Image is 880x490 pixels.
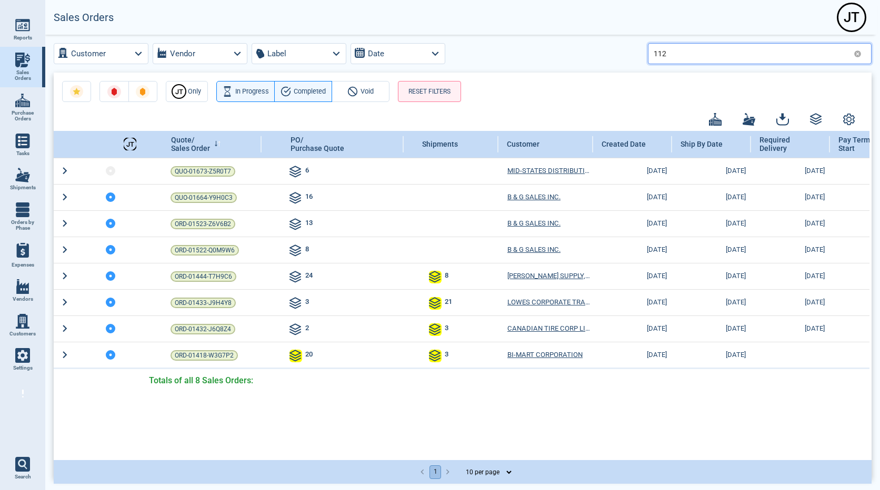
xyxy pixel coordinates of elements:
[593,184,672,210] td: [DATE]
[507,271,591,281] a: [PERSON_NAME] SUPPLY, INC.
[593,237,672,263] td: [DATE]
[175,245,235,256] span: ORD-01522-Q0M9W6
[15,202,30,217] img: menu_icon
[166,81,208,102] button: JTOnly
[175,324,231,334] span: ORD-01432-J6Q8Z4
[15,168,30,182] img: menu_icon
[54,12,114,24] h2: Sales Orders
[15,314,30,329] img: menu_icon
[188,86,201,97] span: Only
[422,140,458,148] span: Shipments
[175,350,234,361] span: ORD-01418-W3G7P2
[170,47,195,60] label: Vendor
[672,342,751,369] td: [DATE]
[15,348,30,363] img: menu_icon
[175,166,231,177] span: QUO-01673-Z5R0T7
[9,331,36,337] span: Customers
[171,324,235,334] a: ORD-01432-J6Q8Z4
[8,219,37,231] span: Orders by Phase
[672,237,751,263] td: [DATE]
[759,136,811,153] span: Required Delivery
[672,289,751,315] td: [DATE]
[305,166,309,178] span: 6
[361,86,374,97] span: Void
[175,219,231,229] span: ORD-01523-Z6V6B2
[16,150,29,157] span: Tasks
[593,289,672,315] td: [DATE]
[12,262,34,268] span: Expenses
[8,110,37,122] span: Purchase Orders
[593,342,672,369] td: [DATE]
[751,263,830,289] td: [DATE]
[15,474,31,480] span: Search
[445,350,448,362] span: 3
[445,323,448,336] span: 3
[445,271,448,283] span: 8
[672,184,751,210] td: [DATE]
[368,47,384,60] label: Date
[507,324,591,334] a: CANADIAN TIRE CORP LIMITED
[294,86,326,97] span: Completed
[15,53,30,67] img: menu_icon
[13,365,33,371] span: Settings
[171,136,210,152] span: Quote/ Sales Order
[71,47,106,60] label: Customer
[216,81,275,102] button: In Progress
[235,86,269,97] span: In Progress
[15,93,30,108] img: menu_icon
[751,158,830,184] td: [DATE]
[10,185,36,191] span: Shipments
[507,166,591,176] a: MID-STATES DISTRIBUTING,LLC
[305,192,313,205] span: 16
[593,210,672,237] td: [DATE]
[173,85,185,98] div: J T
[8,69,37,81] span: Sales Orders
[15,18,30,33] img: menu_icon
[672,315,751,342] td: [DATE]
[305,218,313,231] span: 13
[507,140,539,148] span: Customer
[171,245,239,256] a: ORD-01522-Q0M9W6
[305,323,309,336] span: 2
[305,297,309,310] span: 3
[507,219,561,229] a: B & G SALES INC.
[429,465,441,479] button: page 1
[54,43,148,64] button: Customer
[175,271,232,282] span: ORD-01444-T7H9C6
[654,46,849,61] input: Search for PO or Sales Order or shipment number, etc.
[171,192,237,203] a: QUO-01664-Y9H0C3
[398,81,461,102] button: RESET FILTERS
[175,192,233,203] span: QUO-01664-Y9H0C3
[305,244,309,257] span: 8
[171,298,236,308] a: ORD-01433-J9H4Y8
[171,350,238,361] a: ORD-01418-W3G7P2
[305,350,313,362] span: 20
[291,136,344,152] span: PO/ Purchase Quote
[507,298,591,308] a: LOWES CORPORATE TRADE PAYABLES
[751,289,830,315] td: [DATE]
[838,4,865,30] div: J T
[507,350,583,360] a: BI-MART CORPORATION
[13,296,33,302] span: Vendors
[175,298,232,308] span: ORD-01433-J9H4Y8
[351,43,445,64] button: Date
[681,140,723,148] span: Ship By Date
[14,35,32,41] span: Reports
[305,271,313,283] span: 24
[153,43,247,64] button: Vendor
[124,138,136,150] div: J T
[751,237,830,263] td: [DATE]
[15,134,30,148] img: menu_icon
[507,245,561,255] a: B & G SALES INC.
[507,192,561,202] a: B & G SALES INC.
[332,81,389,102] button: Void
[672,210,751,237] td: [DATE]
